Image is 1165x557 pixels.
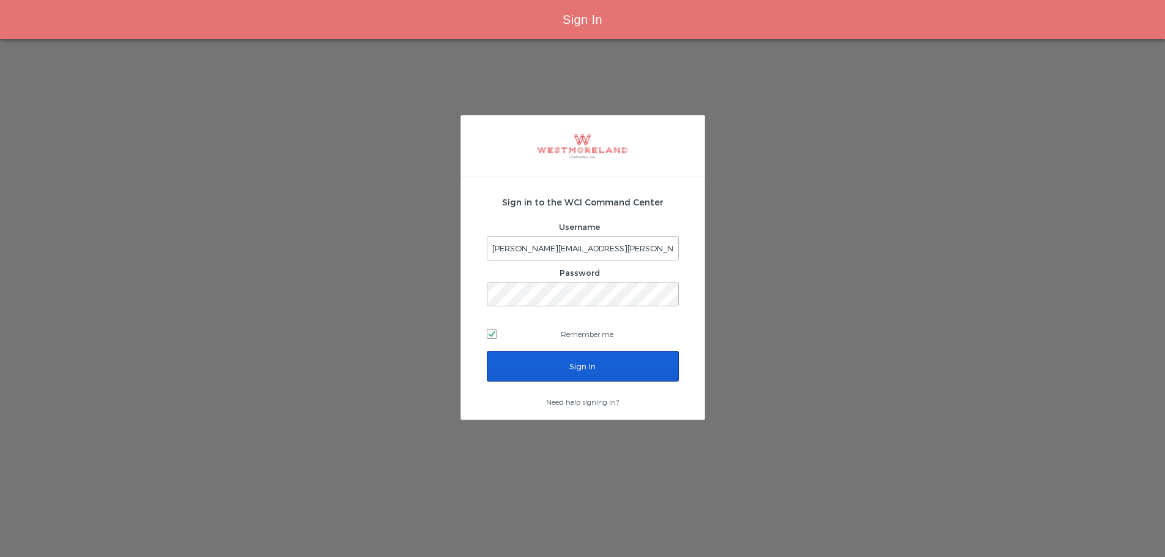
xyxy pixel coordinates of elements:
label: Username [559,222,600,232]
label: Password [560,268,600,278]
span: Sign In [563,13,602,26]
a: Need help signing in? [546,397,619,406]
h2: Sign in to the WCI Command Center [487,196,679,208]
label: Remember me [487,325,679,343]
input: Sign In [487,351,679,382]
